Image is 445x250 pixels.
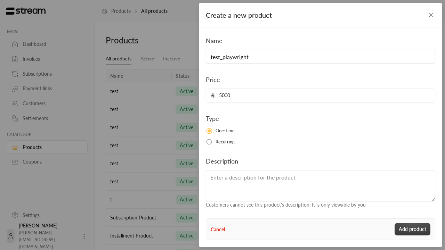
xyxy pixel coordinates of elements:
span: One-time [216,127,235,134]
span: Customers cannot see this product's description. It is only viewable by you [206,202,366,208]
input: Enter the price for the product [215,89,431,102]
span: Create a new product [206,11,272,19]
button: Cancel [211,226,225,233]
label: Name [206,36,222,45]
span: Recurring [216,139,235,145]
label: Price [206,75,220,84]
label: Type [206,114,219,123]
button: Add product [395,223,430,235]
input: Enter the name of the product [206,50,435,64]
label: Description [206,156,238,166]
